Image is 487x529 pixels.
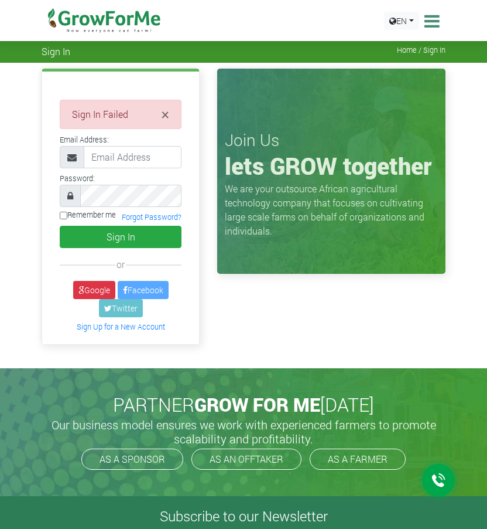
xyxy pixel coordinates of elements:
label: Email Address: [60,134,109,145]
span: GROW FOR ME [194,392,320,417]
a: Forgot Password? [122,212,181,222]
h3: Join Us [225,130,438,150]
a: AS AN OFFTAKER [191,449,301,470]
a: Google [73,281,115,299]
span: × [162,105,169,124]
a: Sign Up for a New Account [77,322,165,331]
h5: Our business model ensures we work with experienced farmers to promote scalability and profitabil... [44,418,443,446]
a: AS A FARMER [310,449,406,470]
div: Sign In Failed [60,100,181,129]
div: or [60,257,181,272]
input: Email Address [84,146,181,168]
a: EN [384,12,419,30]
h1: lets GROW together [225,152,438,180]
label: Remember me [60,209,116,221]
p: We are your outsource African agricultural technology company that focuses on cultivating large s... [225,182,438,238]
button: Sign In [60,226,181,248]
h4: Subscribe to our Newsletter [15,508,472,525]
input: Remember me [60,212,67,219]
a: AS A SPONSOR [81,449,183,470]
label: Password: [60,173,95,184]
span: Sign In [42,46,70,57]
button: Close [162,107,169,121]
h2: PARTNER [DATE] [46,394,441,416]
span: Home / Sign In [397,46,445,55]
